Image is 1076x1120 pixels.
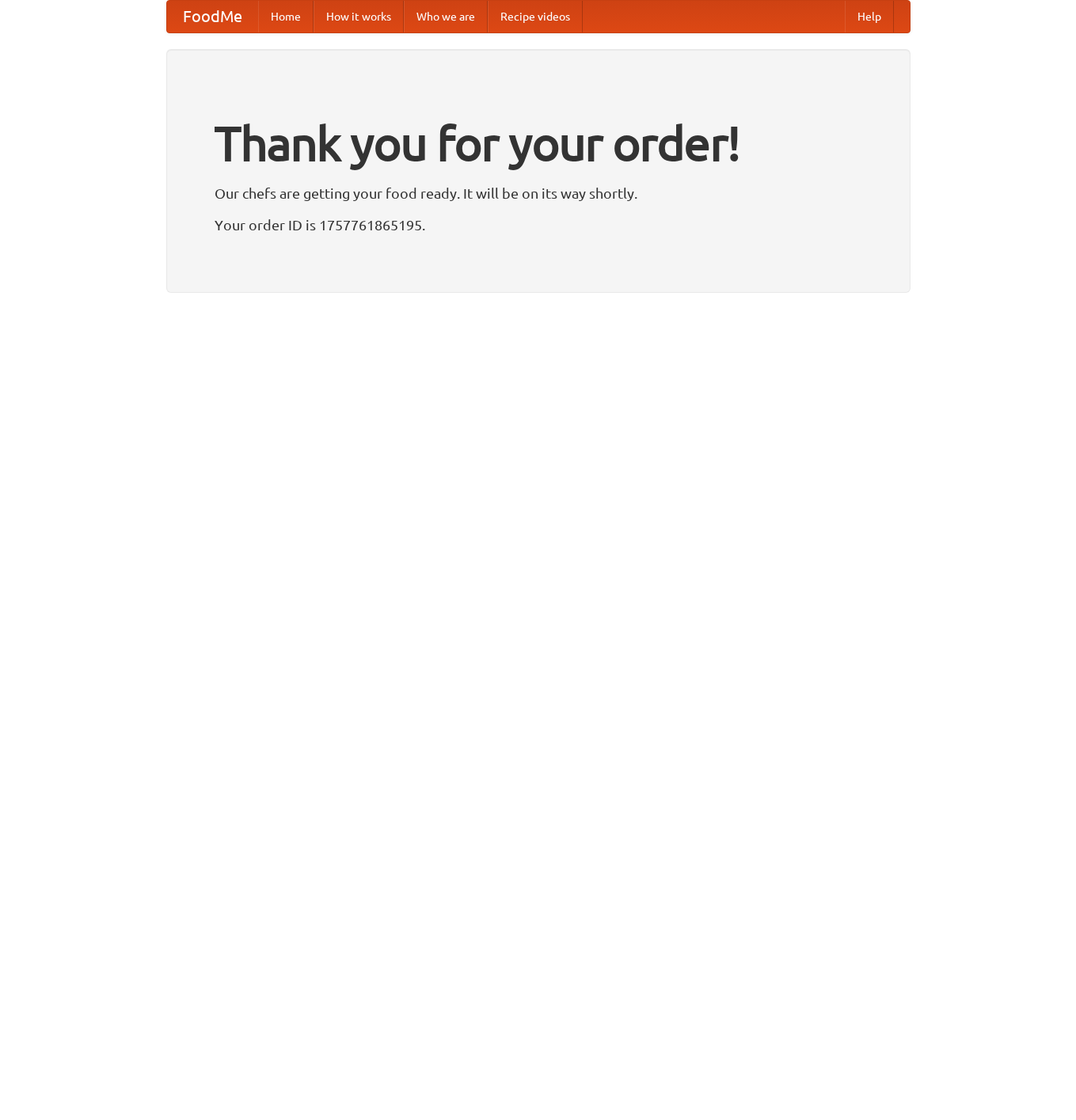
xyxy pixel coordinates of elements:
a: Recipe videos [488,1,583,32]
a: Home [258,1,314,32]
h1: Thank you for your order! [215,105,862,181]
p: Your order ID is 1757761865195. [215,213,862,237]
a: FoodMe [167,1,258,32]
a: Who we are [404,1,488,32]
a: How it works [314,1,404,32]
p: Our chefs are getting your food ready. It will be on its way shortly. [215,181,862,205]
a: Help [845,1,894,32]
